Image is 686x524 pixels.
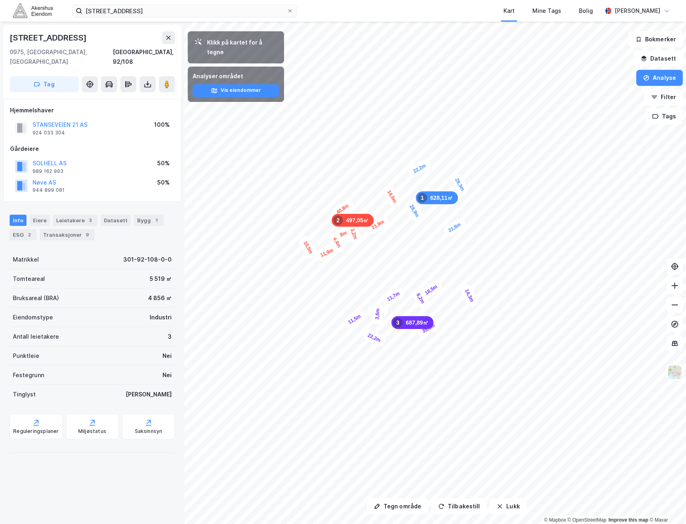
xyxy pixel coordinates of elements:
button: Tegn område [367,498,428,514]
img: akershus-eiendom-logo.9091f326c980b4bce74ccdd9f866810c.svg [13,4,53,18]
div: Miljøstatus [78,428,106,435]
div: Eiendomstype [13,313,53,322]
div: Festegrunn [13,370,44,380]
div: 3 [393,318,403,327]
div: 3 [168,332,172,341]
div: 2 [333,215,343,225]
div: Map marker [459,283,479,309]
div: 50% [157,158,170,168]
div: [STREET_ADDRESS] [10,31,88,44]
div: Map marker [442,217,467,238]
div: Map marker [327,231,347,254]
div: Hjemmelshaver [10,106,175,115]
iframe: Chat Widget [646,485,686,524]
div: Nei [162,351,172,361]
div: Kart [503,6,515,16]
input: Søk på adresse, matrikkel, gårdeiere, leietakere eller personer [82,5,287,17]
div: [PERSON_NAME] [615,6,660,16]
a: OpenStreetMap [568,517,607,523]
div: Map marker [418,279,444,301]
div: Map marker [314,243,340,263]
div: Map marker [407,158,432,179]
button: Analyse [636,70,683,86]
div: 944 899 081 [32,187,65,193]
div: 9 [83,231,91,239]
div: 100% [154,120,170,130]
div: Map marker [365,214,391,236]
div: Punktleie [13,351,39,361]
div: Bolig [579,6,593,16]
div: Bygg [134,215,164,226]
div: Gårdeiere [10,144,175,154]
div: Map marker [404,198,425,224]
div: 0975, [GEOGRAPHIC_DATA], [GEOGRAPHIC_DATA] [10,47,113,67]
button: Tags [645,108,683,124]
div: Tinglyst [13,390,36,399]
div: 3 [86,216,94,224]
div: 989 162 993 [32,168,63,175]
div: Kontrollprogram for chat [646,485,686,524]
div: Leietakere [53,215,97,226]
div: Map marker [392,316,434,329]
button: Lukk [490,498,526,514]
div: Map marker [330,198,355,220]
div: Map marker [410,286,431,310]
div: Analyser området [193,71,279,81]
div: Antall leietakere [13,332,59,341]
div: Klikk på kartet for å tegne [207,38,278,57]
div: 4 856 ㎡ [148,293,172,303]
button: Filter [644,89,683,105]
div: Tomteareal [13,274,45,284]
button: Datasett [634,51,683,67]
div: Nei [162,370,172,380]
div: 1 [418,193,427,203]
div: Map marker [416,191,458,204]
div: Map marker [345,222,363,246]
div: Mine Tags [532,6,561,16]
div: 1 [152,216,160,224]
div: Info [10,215,26,226]
div: Bruksareal (BRA) [13,293,59,303]
div: Map marker [381,286,406,307]
div: Eiere [30,215,50,226]
img: Z [667,365,682,380]
div: Map marker [334,225,353,242]
div: Map marker [367,305,388,317]
div: Saksinnsyn [135,428,162,435]
a: Improve this map [609,517,648,523]
div: Map marker [381,184,403,209]
div: Map marker [371,303,384,325]
div: Transaksjoner [40,229,95,240]
div: 5 519 ㎡ [150,274,172,284]
div: 50% [157,178,170,187]
div: Map marker [332,214,374,227]
div: Map marker [449,172,470,197]
div: Map marker [342,309,367,330]
div: 924 033 304 [32,130,65,136]
div: Matrikkel [13,255,39,264]
div: ESG [10,229,37,240]
div: Datasett [101,215,131,226]
button: Tag [10,76,79,92]
button: Vis eiendommer [193,84,279,97]
div: [PERSON_NAME] [126,390,172,399]
a: Mapbox [544,517,566,523]
button: Bokmerker [629,31,683,47]
button: Tilbakestill [431,498,487,514]
div: Map marker [361,328,387,348]
div: Industri [150,313,172,322]
div: [GEOGRAPHIC_DATA], 92/108 [113,47,175,67]
div: Map marker [298,235,319,260]
div: 2 [25,231,33,239]
div: Reguleringsplaner [13,428,59,435]
div: 301-92-108-0-0 [123,255,172,264]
